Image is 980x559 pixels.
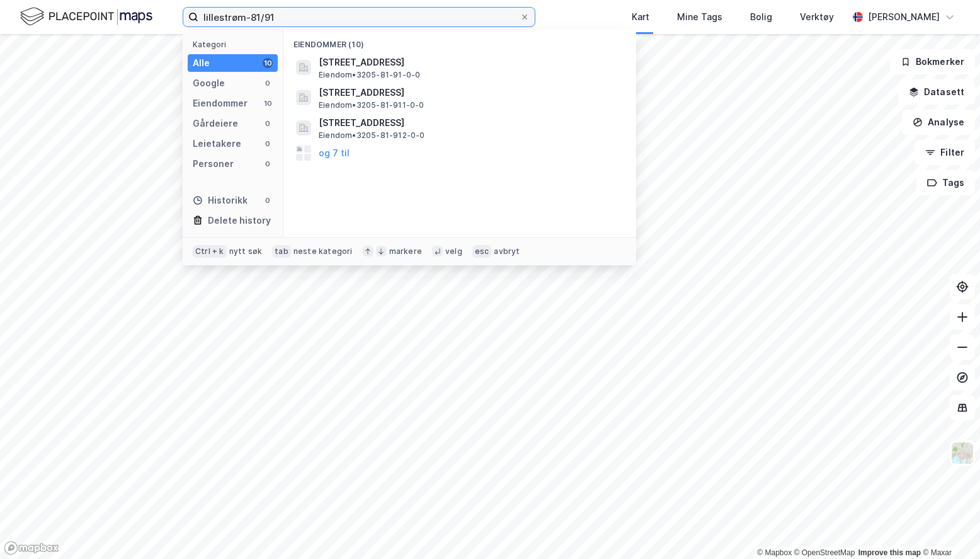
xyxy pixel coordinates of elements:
img: logo.f888ab2527a4732fd821a326f86c7f29.svg [20,6,152,28]
button: Bokmerker [890,49,975,74]
div: Leietakere [193,136,241,151]
div: Mine Tags [677,9,722,25]
button: og 7 til [319,146,350,161]
button: Filter [914,140,975,165]
div: Kart [632,9,649,25]
div: 0 [263,159,273,169]
div: Bolig [750,9,772,25]
div: Eiendommer (10) [283,30,636,52]
span: Eiendom • 3205-81-91-0-0 [319,70,420,80]
div: 0 [263,139,273,149]
button: Analyse [902,110,975,135]
div: Historikk [193,193,248,208]
div: 0 [263,195,273,205]
div: Verktøy [800,9,834,25]
div: markere [389,246,422,256]
img: Z [950,441,974,465]
a: Improve this map [858,548,921,557]
button: Tags [916,170,975,195]
div: avbryt [494,246,520,256]
div: Eiendommer [193,96,248,111]
a: Mapbox homepage [4,541,59,555]
a: OpenStreetMap [794,548,855,557]
div: esc [472,245,492,258]
span: Eiendom • 3205-81-912-0-0 [319,130,425,141]
div: Gårdeiere [193,116,238,131]
button: Datasett [898,79,975,105]
div: Alle [193,55,210,71]
div: [PERSON_NAME] [868,9,940,25]
span: [STREET_ADDRESS] [319,115,621,130]
div: 10 [263,98,273,108]
span: [STREET_ADDRESS] [319,85,621,100]
a: Mapbox [757,548,792,557]
span: Eiendom • 3205-81-911-0-0 [319,100,424,110]
span: [STREET_ADDRESS] [319,55,621,70]
div: velg [445,246,462,256]
div: Ctrl + k [193,245,227,258]
input: Søk på adresse, matrikkel, gårdeiere, leietakere eller personer [198,8,520,26]
div: 10 [263,58,273,68]
div: Google [193,76,225,91]
div: neste kategori [293,246,353,256]
div: Kategori [193,40,278,49]
div: tab [272,245,291,258]
div: 0 [263,78,273,88]
div: nytt søk [229,246,263,256]
div: 0 [263,118,273,129]
div: Delete history [208,213,271,228]
div: Personer [193,156,234,171]
iframe: Chat Widget [917,498,980,559]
